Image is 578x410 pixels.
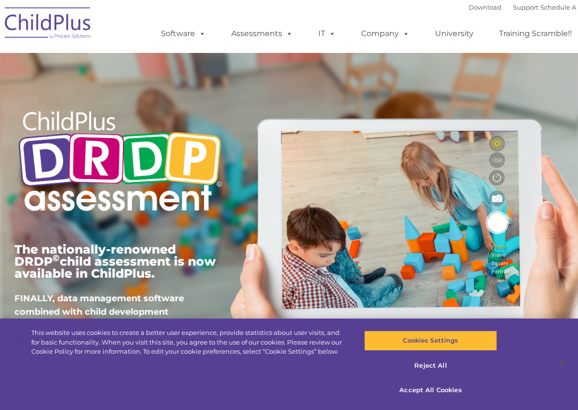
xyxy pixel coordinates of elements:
a: Support [513,3,539,11]
button: Accept All Cookies [364,380,497,400]
a: Assessments [222,24,302,43]
button: Close [552,353,573,374]
a: Company [352,24,419,43]
div: This website uses cookies to create a better user experience, provide statistics about user visit... [31,328,347,357]
a: Software [151,24,215,43]
button: Reject All [364,356,497,376]
a: IT [309,24,345,43]
button: Cookies Settings [364,331,497,351]
span: FINALLY, data management software combined with child development assessments in ONE POWERFUL sys... [14,293,200,331]
a: University [425,24,483,43]
a: Download [469,3,501,11]
sup: © [53,253,60,264]
span: The nationally-renowned DRDP child assessment is now available in ChildPlus. [14,242,216,281]
img: Copyright - DRDP Logo Light [14,99,225,227]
